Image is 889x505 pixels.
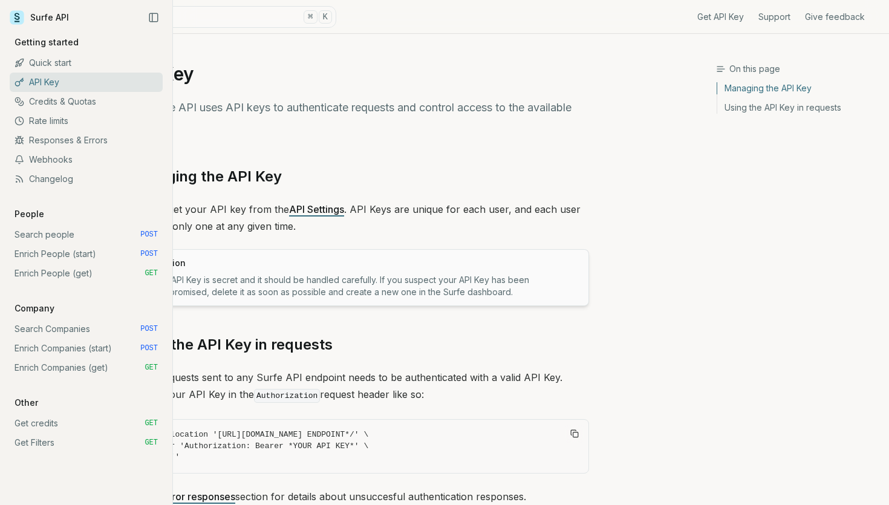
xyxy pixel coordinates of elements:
[289,203,344,215] a: API Settings
[140,344,158,353] span: POST
[145,8,163,27] button: Collapse Sidebar
[145,363,158,373] span: GET
[10,150,163,169] a: Webhooks
[10,358,163,377] a: Enrich Companies (get) GET
[10,92,163,111] a: Credits & Quotas
[717,98,879,114] a: Using the API Key in requests
[10,264,163,283] a: Enrich People (get) GET
[304,10,317,24] kbd: ⌘
[127,488,589,505] p: See the section for details about unsuccesful authentication responses.
[127,201,589,235] p: You can get your API key from the . API Keys are unique for each user, and each user can have onl...
[34,6,336,28] button: Search⌘K
[10,36,83,48] p: Getting started
[140,324,158,334] span: POST
[152,274,581,298] p: The API Key is secret and it should be handled carefully. If you suspect your API Key has been co...
[10,73,163,92] a: API Key
[127,63,589,85] h1: API Key
[716,63,879,75] h3: On this page
[10,414,163,433] a: Get credits GET
[319,10,332,24] kbd: K
[10,433,163,452] a: Get Filters GET
[10,131,163,150] a: Responses & Errors
[140,249,158,259] span: POST
[145,419,158,428] span: GET
[127,369,589,405] p: All the requests sent to any Surfe API endpoint needs to be authenticated with a valid API Key. I...
[10,244,163,264] a: Enrich People (start) POST
[10,111,163,131] a: Rate limits
[10,302,59,314] p: Company
[10,8,69,27] a: Surfe API
[10,319,163,339] a: Search Companies POST
[697,11,744,23] a: Get API Key
[717,82,879,98] a: Managing the API Key
[162,490,235,503] a: error responses
[10,53,163,73] a: Quick start
[254,389,320,403] code: Authorization
[145,269,158,278] span: GET
[127,335,333,354] a: Using the API Key in requests
[758,11,790,23] a: Support
[10,169,163,189] a: Changelog
[805,11,865,23] a: Give feedback
[565,425,584,443] button: Copy Text
[140,230,158,239] span: POST
[10,397,43,409] p: Other
[145,438,158,448] span: GET
[152,257,581,269] p: Caution
[127,99,589,133] p: The Surfe API uses API keys to authenticate requests and control access to the available features.
[10,225,163,244] a: Search people POST
[127,167,282,186] a: Managing the API Key
[137,429,579,463] code: curl --location '[URL][DOMAIN_NAME] ENDPOINT*/' \ --header 'Authorization: Bearer *YOUR API KEY*'...
[10,208,49,220] p: People
[10,339,163,358] a: Enrich Companies (start) POST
